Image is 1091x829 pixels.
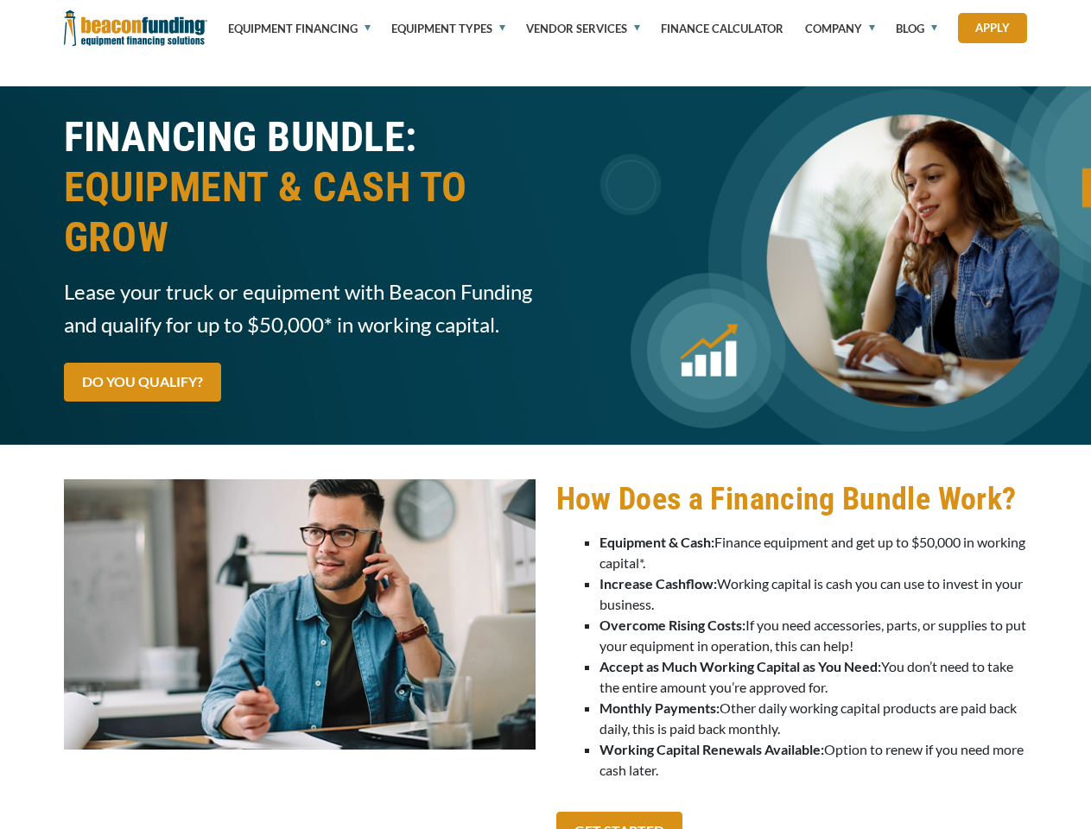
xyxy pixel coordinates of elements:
[64,604,536,620] a: Man on the phone
[64,479,536,750] img: Man on the phone
[599,699,720,716] strong: Monthly Payments:
[599,532,1028,573] li: Finance equipment and get up to $50,000 in working capital*.
[599,617,745,633] strong: Overcome Rising Costs:
[556,479,1028,519] h2: How Does a Financing Bundle Work?
[599,573,1028,615] li: Working capital is cash you can use to invest in your business.
[64,275,536,341] span: Lease your truck or equipment with Beacon Funding and qualify for up to $50,000* in working capital.
[599,534,714,550] strong: Equipment & Cash:
[599,656,1028,698] li: You don’t need to take the entire amount you’re approved for.
[64,363,221,402] a: DO YOU QUALIFY?
[599,575,717,592] strong: Increase Cashflow:
[599,698,1028,739] li: Other daily working capital products are paid back daily, this is paid back monthly.
[958,13,1027,43] a: Apply
[599,615,1028,656] li: If you need accessories, parts, or supplies to put your equipment in operation, this can help!
[599,739,1028,781] li: Option to renew if you need more cash later.
[599,658,881,674] strong: Accept as Much Working Capital as You Need:
[599,741,824,757] strong: Working Capital Renewals Available:
[64,112,536,263] h1: FINANCING BUNDLE:
[64,162,536,263] span: EQUIPMENT & CASH TO GROW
